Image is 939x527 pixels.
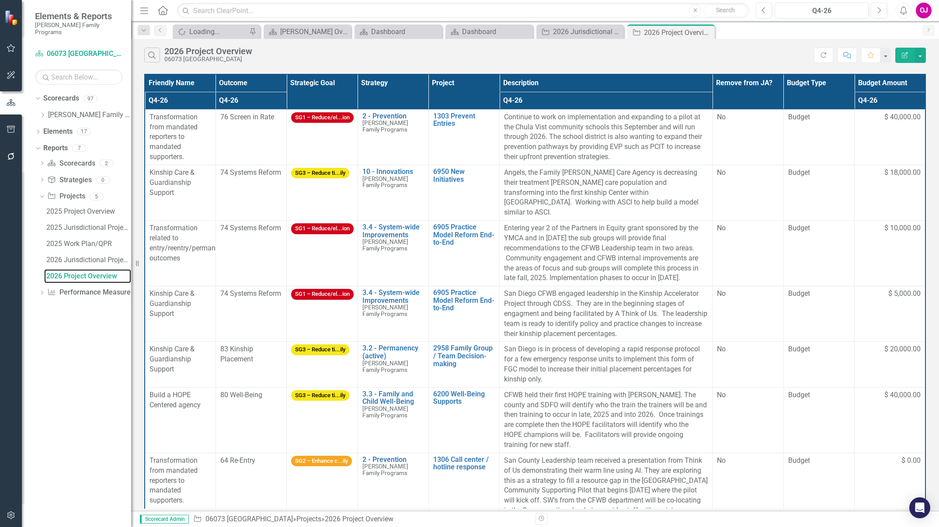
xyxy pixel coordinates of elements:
[291,344,349,355] span: SG3 – Reduce ti...ily
[539,26,622,37] a: 2026 Jurisdictional Projects Assessment
[150,391,201,409] span: Build a HOPE Centered agency
[216,221,286,286] td: Double-Click to Edit
[717,289,726,298] span: No
[287,165,358,220] td: Double-Click to Edit
[884,390,921,400] span: $ 40,000.00
[703,4,747,17] button: Search
[177,3,749,18] input: Search ClearPoint...
[280,26,349,37] div: [PERSON_NAME] Overview
[783,286,854,342] td: Double-Click to Edit
[362,119,408,133] span: [PERSON_NAME] Family Programs
[220,224,281,232] span: 74 Systems Reform
[916,3,932,18] button: OJ
[433,289,495,312] a: 6905 Practice Model Reform End-to-End
[220,289,281,298] span: 74 Systems Reform
[428,221,499,286] td: Double-Click to Edit Right Click for Context Menu
[220,113,274,121] span: 76 Screen in Rate
[713,221,783,286] td: Double-Click to Edit
[362,390,424,406] a: 3.3 - Family and Child Well-Being
[717,391,726,399] span: No
[43,127,73,137] a: Elements
[164,56,252,62] div: 06073 [GEOGRAPHIC_DATA]
[504,390,708,450] p: CFWB held their first HOPE training with [PERSON_NAME]. The county and SDFO will dentify who the ...
[145,221,216,286] td: Double-Click to Edit
[358,221,428,286] td: Double-Click to Edit Right Click for Context Menu
[358,165,428,220] td: Double-Click to Edit Right Click for Context Menu
[291,168,349,179] span: SG3 – Reduce ti...ily
[362,456,424,464] a: 2 - Prevention
[362,112,424,120] a: 2 - Prevention
[504,112,708,162] p: Continue to work on implementation and expanding to a pilot at the Chula Vist community schools t...
[205,515,293,523] a: 06073 [GEOGRAPHIC_DATA]
[884,223,921,233] span: $ 10,000.00
[72,145,86,152] div: 7
[428,387,499,453] td: Double-Click to Edit Right Click for Context Menu
[291,456,352,467] span: SG2 – Enhance c...ily
[553,26,622,37] div: 2026 Jurisdictional Projects Assessment
[296,515,321,523] a: Projects
[788,168,850,178] span: Budget
[362,344,424,360] a: 3.2 - Permanency (active)
[46,208,131,215] div: 2025 Project Overview
[855,286,925,342] td: Double-Click to Edit
[888,289,921,299] span: $ 5,000.00
[220,456,255,465] span: 64 Re-Entry
[788,112,850,122] span: Budget
[362,223,424,239] a: 3.4 - System-wide Improvements
[716,7,735,14] span: Search
[717,168,726,177] span: No
[44,237,131,251] a: 2025 Work Plan/QPR
[500,387,713,453] td: Double-Click to Edit
[717,345,726,353] span: No
[717,113,726,121] span: No
[287,387,358,453] td: Double-Click to Edit
[500,286,713,342] td: Double-Click to Edit
[462,26,531,37] div: Dashboard
[358,109,428,165] td: Double-Click to Edit Right Click for Context Menu
[855,342,925,387] td: Double-Click to Edit
[47,288,134,298] a: Performance Measures
[362,168,424,176] a: 10 - Innovations
[150,168,195,197] span: Kinship Care & Guardianship Support
[150,224,230,262] span: Transformation related to entry/reentry/permanency outcomes
[713,165,783,220] td: Double-Click to Edit
[778,6,866,16] div: Q4-26
[357,26,440,37] a: Dashboard
[90,193,104,200] div: 5
[175,26,247,37] a: Loading...
[287,342,358,387] td: Double-Click to Edit
[775,3,869,18] button: Q4-26
[220,391,262,399] span: 80 Well-Being
[500,221,713,286] td: Double-Click to Edit
[220,168,281,177] span: 74 Systems Reform
[358,342,428,387] td: Double-Click to Edit Right Click for Context Menu
[884,168,921,178] span: $ 18,000.00
[428,286,499,342] td: Double-Click to Edit Right Click for Context Menu
[291,289,354,300] span: SG1 – Reduce/el...ion
[783,109,854,165] td: Double-Click to Edit
[855,109,925,165] td: Double-Click to Edit
[428,165,499,220] td: Double-Click to Edit Right Click for Context Menu
[358,387,428,453] td: Double-Click to Edit Right Click for Context Menu
[433,112,495,128] a: 1303 Prevent Entries
[428,342,499,387] td: Double-Click to Edit Right Click for Context Menu
[855,221,925,286] td: Double-Click to Edit
[100,159,114,167] div: 2
[717,456,726,465] span: No
[884,344,921,354] span: $ 20,000.00
[216,342,286,387] td: Double-Click to Edit
[783,165,854,220] td: Double-Click to Edit
[433,456,495,471] a: 1306 Call center / hotline response
[504,344,708,384] p: San Diego is in process of developing a rapid response protocol for a few emergency response unit...
[145,387,216,453] td: Double-Click to Edit
[189,26,247,37] div: Loading...
[35,11,122,21] span: Elements & Reports
[713,286,783,342] td: Double-Click to Edit
[145,342,216,387] td: Double-Click to Edit
[150,456,198,504] span: Transformation from mandated reporters to mandated supporters.
[291,390,349,401] span: SG3 – Reduce ti...ily
[35,21,122,36] small: [PERSON_NAME] Family Programs
[500,109,713,165] td: Double-Click to Edit
[216,165,286,220] td: Double-Click to Edit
